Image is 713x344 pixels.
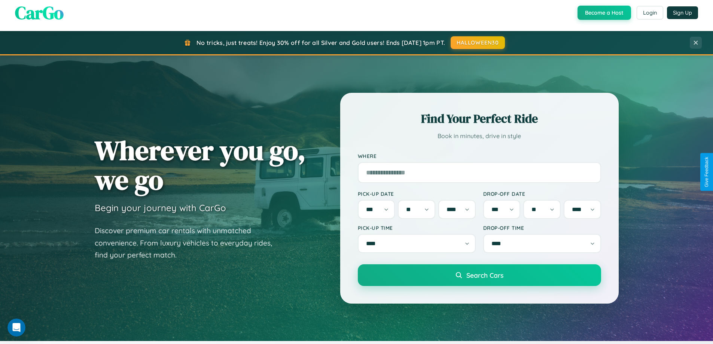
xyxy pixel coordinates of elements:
span: Search Cars [466,271,503,279]
h1: Wherever you go, we go [95,136,306,195]
h3: Begin your journey with CarGo [95,202,226,213]
p: Discover premium car rentals with unmatched convenience. From luxury vehicles to everyday rides, ... [95,225,282,261]
iframe: Intercom live chat [7,319,25,337]
label: Pick-up Date [358,191,476,197]
span: No tricks, just treats! Enjoy 30% off for all Silver and Gold users! Ends [DATE] 1pm PT. [196,39,445,46]
button: Become a Host [578,6,631,20]
label: Drop-off Date [483,191,601,197]
button: HALLOWEEN30 [451,36,505,49]
button: Sign Up [667,6,698,19]
button: Login [637,6,663,19]
label: Pick-up Time [358,225,476,231]
span: CarGo [15,0,64,25]
div: Give Feedback [704,157,709,187]
label: Drop-off Time [483,225,601,231]
h2: Find Your Perfect Ride [358,110,601,127]
label: Where [358,153,601,159]
p: Book in minutes, drive in style [358,131,601,141]
button: Search Cars [358,264,601,286]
